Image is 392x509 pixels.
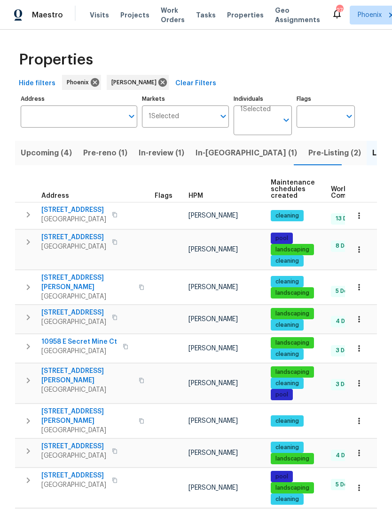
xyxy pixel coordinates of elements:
[297,96,355,102] label: Flags
[271,179,315,199] span: Maintenance schedules created
[21,146,72,160] span: Upcoming (4)
[272,455,313,463] span: landscaping
[272,473,292,481] span: pool
[19,55,93,65] span: Properties
[62,75,101,90] div: Phoenix
[240,105,271,113] span: 1 Selected
[21,96,137,102] label: Address
[41,205,106,215] span: [STREET_ADDRESS]
[272,246,313,254] span: landscaping
[32,10,63,20] span: Maestro
[234,96,292,102] label: Individuals
[272,391,292,399] span: pool
[120,10,149,20] span: Projects
[272,417,303,425] span: cleaning
[41,451,106,461] span: [GEOGRAPHIC_DATA]
[41,273,133,292] span: [STREET_ADDRESS][PERSON_NAME]
[332,215,361,223] span: 13 Done
[19,78,55,89] span: Hide filters
[272,444,303,452] span: cleaning
[41,233,106,242] span: [STREET_ADDRESS]
[41,337,117,347] span: 10958 E Secret Mine Ct
[188,485,238,491] span: [PERSON_NAME]
[332,242,359,250] span: 8 Done
[41,442,106,451] span: [STREET_ADDRESS]
[272,321,303,329] span: cleaning
[188,193,203,199] span: HPM
[41,480,106,490] span: [GEOGRAPHIC_DATA]
[90,10,109,20] span: Visits
[188,380,238,387] span: [PERSON_NAME]
[227,10,264,20] span: Properties
[41,242,106,251] span: [GEOGRAPHIC_DATA]
[41,317,106,327] span: [GEOGRAPHIC_DATA]
[272,310,313,318] span: landscaping
[149,113,179,121] span: 1 Selected
[308,146,361,160] span: Pre-Listing (2)
[188,345,238,352] span: [PERSON_NAME]
[41,471,106,480] span: [STREET_ADDRESS]
[41,215,106,224] span: [GEOGRAPHIC_DATA]
[196,146,297,160] span: In-[GEOGRAPHIC_DATA] (1)
[41,193,69,199] span: Address
[41,385,133,395] span: [GEOGRAPHIC_DATA]
[188,450,238,456] span: [PERSON_NAME]
[272,289,313,297] span: landscaping
[107,75,169,90] div: [PERSON_NAME]
[332,347,359,355] span: 3 Done
[161,6,185,24] span: Work Orders
[41,366,133,385] span: [STREET_ADDRESS][PERSON_NAME]
[83,146,127,160] span: Pre-reno (1)
[175,78,216,89] span: Clear Filters
[15,75,59,92] button: Hide filters
[272,484,313,492] span: landscaping
[272,234,292,242] span: pool
[272,339,313,347] span: landscaping
[332,481,359,489] span: 5 Done
[188,418,238,424] span: [PERSON_NAME]
[67,78,93,87] span: Phoenix
[188,316,238,323] span: [PERSON_NAME]
[275,6,320,24] span: Geo Assignments
[272,495,303,503] span: cleaning
[358,10,382,20] span: Phoenix
[41,407,133,426] span: [STREET_ADDRESS][PERSON_NAME]
[41,426,133,435] span: [GEOGRAPHIC_DATA]
[142,96,229,102] label: Markets
[188,246,238,253] span: [PERSON_NAME]
[272,257,303,265] span: cleaning
[188,212,238,219] span: [PERSON_NAME]
[272,380,303,388] span: cleaning
[125,110,138,123] button: Open
[217,110,230,123] button: Open
[336,6,343,15] div: 27
[280,113,293,127] button: Open
[155,193,172,199] span: Flags
[196,12,216,18] span: Tasks
[332,380,359,388] span: 3 Done
[331,186,390,199] span: Work Order Completion
[343,110,356,123] button: Open
[272,278,303,286] span: cleaning
[172,75,220,92] button: Clear Filters
[41,292,133,301] span: [GEOGRAPHIC_DATA]
[139,146,184,160] span: In-review (1)
[332,317,360,325] span: 4 Done
[272,212,303,220] span: cleaning
[272,368,313,376] span: landscaping
[332,287,359,295] span: 5 Done
[111,78,160,87] span: [PERSON_NAME]
[272,350,303,358] span: cleaning
[41,308,106,317] span: [STREET_ADDRESS]
[188,284,238,291] span: [PERSON_NAME]
[332,452,360,460] span: 4 Done
[41,347,117,356] span: [GEOGRAPHIC_DATA]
